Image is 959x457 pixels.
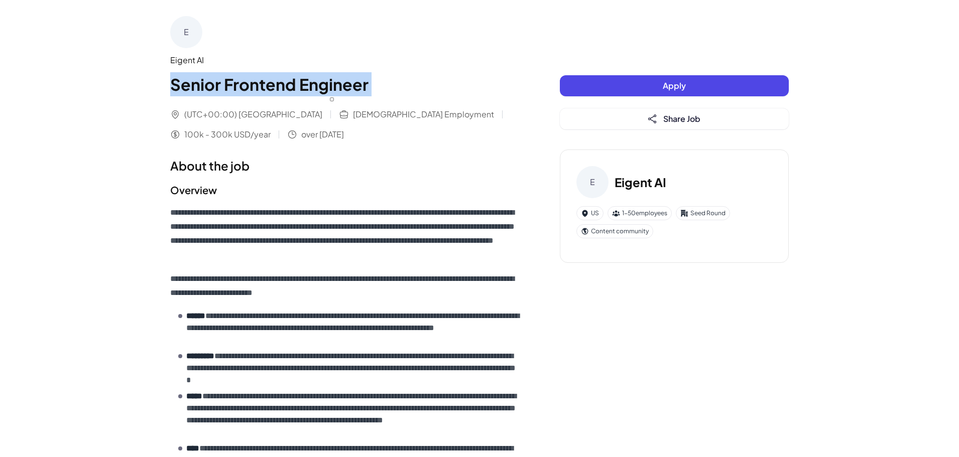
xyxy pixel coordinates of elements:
span: (UTC+00:00) [GEOGRAPHIC_DATA] [184,108,322,120]
div: Seed Round [676,206,730,220]
button: Share Job [560,108,789,129]
button: Apply [560,75,789,96]
div: Eigent AI [170,54,520,66]
span: over [DATE] [301,128,344,140]
span: Apply [663,80,686,91]
div: E [170,16,202,48]
div: E [576,166,609,198]
span: Share Job [663,113,700,124]
span: [DEMOGRAPHIC_DATA] Employment [353,108,494,120]
h1: About the job [170,157,520,175]
h3: Eigent AI [615,173,666,191]
div: 1-50 employees [608,206,672,220]
div: Content community [576,224,653,238]
span: 100k - 300k USD/year [184,128,271,140]
div: US [576,206,604,220]
h1: Senior Frontend Engineer [170,72,520,96]
h2: Overview [170,183,520,198]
